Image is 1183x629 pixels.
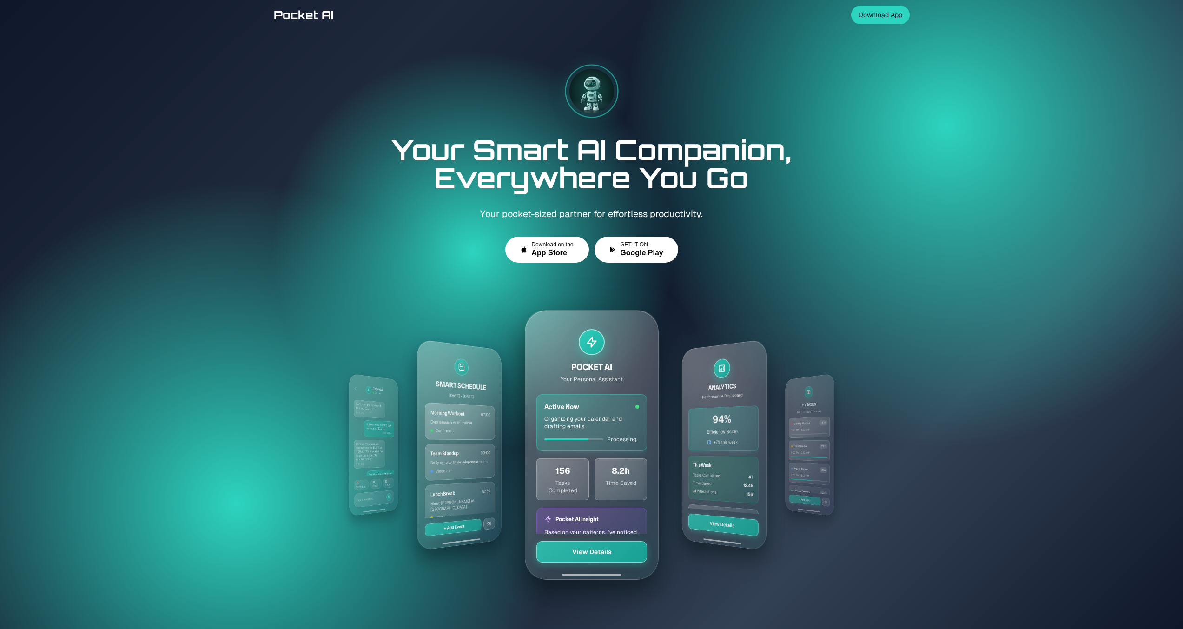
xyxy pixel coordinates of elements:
img: Pocket AI white robot mascot [569,69,614,113]
span: Download on the [531,241,573,248]
button: GET IT ONGoogle Play [595,237,678,263]
button: Download on theApp Store [505,237,589,263]
span: Google Play [620,248,663,258]
span: GET IT ON [620,241,648,248]
span: App Store [531,248,567,258]
span: Your pocket-sized partner for effortless productivity. [480,208,703,220]
h1: Your Smart AI Companion, Everywhere You Go [274,136,910,192]
span: Pocket AI [274,7,333,22]
button: Download App [851,6,910,24]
